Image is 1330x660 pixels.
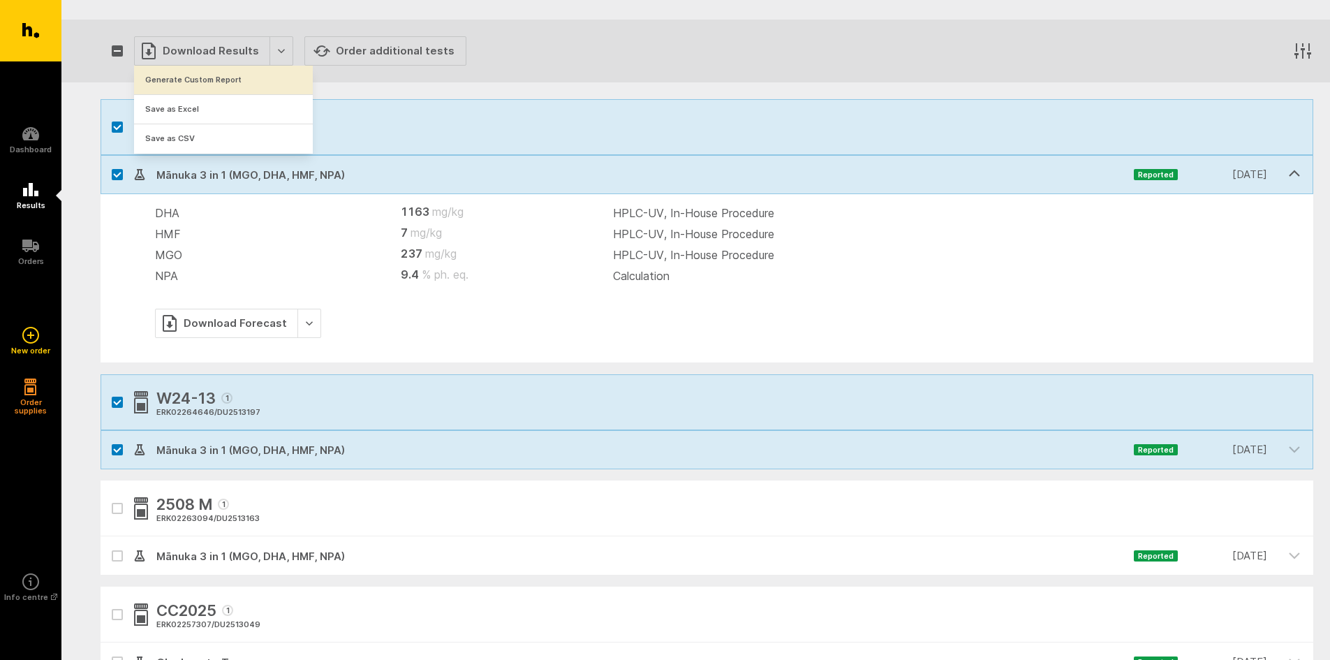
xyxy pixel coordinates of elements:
button: Save as CSV [134,124,313,154]
time: [DATE] [1178,166,1267,183]
td: Calculation [613,265,1301,286]
td: 237 [384,244,613,265]
span: 1 [221,393,232,404]
span: 1 [222,605,233,616]
h5: New order [11,346,50,355]
time: [DATE] [1178,548,1267,564]
h5: Dashboard [10,145,52,154]
time: [DATE] [1178,441,1267,458]
h5: Orders [18,257,44,265]
span: Reported [1134,550,1178,562]
button: Order additional tests [304,36,466,66]
span: DHA [155,206,179,220]
button: Download Results [134,36,293,66]
h5: Results [17,201,45,210]
h5: Order supplies [10,398,52,415]
button: Save as Excel [134,95,313,124]
td: 7 [384,223,613,244]
abbr: mg/kg [411,226,442,240]
span: W24-13 [156,387,216,412]
span: CC2025 [156,599,216,624]
span: 2508 M [156,493,212,518]
span: MGO [155,248,182,262]
h5: Info centre [4,593,57,601]
span: 1 [218,499,229,510]
div: ERK02257307 / DU2513049 [156,619,260,631]
span: Reported [1134,169,1178,180]
td: 9.4 [384,265,613,286]
td: 1163 [384,203,613,223]
td: HPLC-UV, In-House Procedure [613,203,1301,223]
div: ERK02264646 / DU2513197 [156,406,260,419]
span: HMF [155,227,181,241]
td: HPLC-UV, In-House Procedure [613,244,1301,265]
button: Download Forecast [155,309,321,338]
span: Reported [1134,444,1178,455]
td: HPLC-UV, In-House Procedure [613,223,1301,244]
abbr: mg/kg [425,247,457,261]
button: Generate Custom Report [134,66,313,94]
div: ERK02263094 / DU2513163 [156,513,260,525]
button: Select all [112,45,123,57]
span: Mānuka 3 in 1 (MGO, DHA, HMF, NPA) [145,442,1134,459]
abbr: mg/kg [432,205,464,219]
abbr: % ph. eq. [422,267,468,281]
span: NPA [155,269,178,283]
span: Mānuka 3 in 1 (MGO, DHA, HMF, NPA) [145,167,1134,184]
span: Mānuka 3 in 1 (MGO, DHA, HMF, NPA) [145,548,1134,565]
